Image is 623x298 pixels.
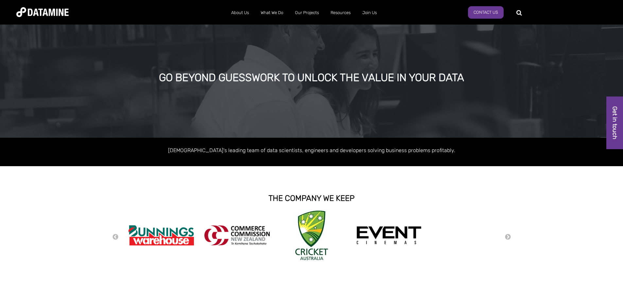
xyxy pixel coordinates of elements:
[325,4,356,21] a: Resources
[255,4,289,21] a: What We Do
[16,7,69,17] img: Datamine
[289,4,325,21] a: Our Projects
[112,234,119,241] button: Previous
[204,225,270,245] img: commercecommission
[505,234,511,241] button: Next
[356,226,422,245] img: event cinemas
[356,4,383,21] a: Join Us
[225,4,255,21] a: About Us
[295,211,328,260] img: Cricket Australia
[71,72,552,84] div: GO BEYOND GUESSWORK TO UNLOCK THE VALUE IN YOUR DATA
[606,96,623,149] a: Get in touch
[125,146,498,155] p: [DEMOGRAPHIC_DATA]'s leading team of data scientists, engineers and developers solving business p...
[129,223,194,248] img: Bunnings Warehouse
[468,6,504,19] a: Contact Us
[268,194,355,203] strong: THE COMPANY WE KEEP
